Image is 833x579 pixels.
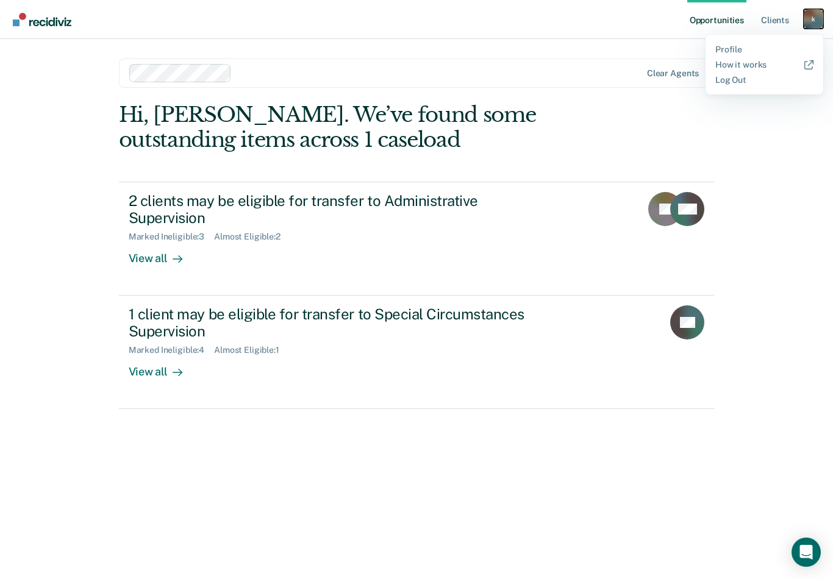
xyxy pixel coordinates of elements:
a: Log Out [715,75,813,85]
div: k [804,9,823,29]
a: 1 client may be eligible for transfer to Special Circumstances SupervisionMarked Ineligible:4Almo... [119,296,715,409]
a: Profile [715,44,813,55]
a: How it works [715,60,813,70]
div: Clear agents [647,68,699,79]
div: View all [129,242,197,266]
div: 2 clients may be eligible for transfer to Administrative Supervision [129,192,557,227]
img: Recidiviz [13,13,71,26]
a: 2 clients may be eligible for transfer to Administrative SupervisionMarked Ineligible:3Almost Eli... [119,182,715,296]
div: 1 client may be eligible for transfer to Special Circumstances Supervision [129,305,557,341]
div: Marked Ineligible : 3 [129,232,214,242]
div: Almost Eligible : 1 [214,345,289,355]
div: Open Intercom Messenger [792,538,821,567]
div: Hi, [PERSON_NAME]. We’ve found some outstanding items across 1 caseload [119,102,595,152]
div: Almost Eligible : 2 [214,232,290,242]
div: View all [129,355,197,379]
button: Profile dropdown button [804,9,823,29]
div: Marked Ineligible : 4 [129,345,214,355]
